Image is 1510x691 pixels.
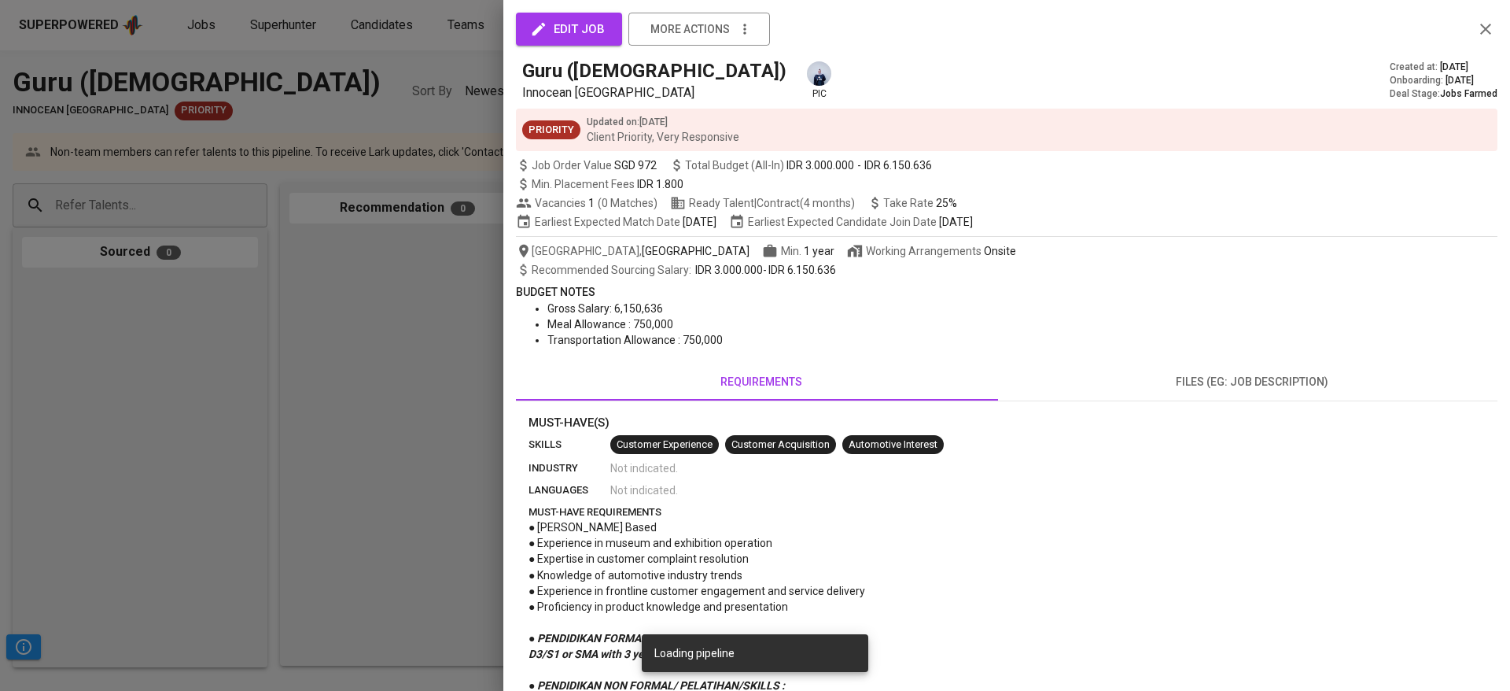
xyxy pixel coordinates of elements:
span: Not indicated . [610,482,678,498]
p: languages [528,482,610,498]
span: Min. Placement Fees [532,178,683,190]
p: industry [528,460,610,476]
img: annisa@glints.com [807,61,831,86]
span: [DATE] [939,214,973,230]
span: ● Knowledge of automotive industry trends [528,569,742,582]
span: Customer Acquisition [725,438,836,453]
div: Deal Stage : [1390,87,1497,101]
div: Onboarding : [1390,74,1497,87]
p: Budget Notes [516,284,1497,301]
span: Earliest Expected Match Date [516,214,716,230]
span: IDR 3.000.000 [786,157,854,173]
span: requirements [525,372,997,392]
span: Jobs Farmed [1440,88,1497,99]
h5: Guru ([DEMOGRAPHIC_DATA]) [522,58,786,83]
div: Loading pipeline [654,639,735,667]
span: [GEOGRAPHIC_DATA] [642,243,749,259]
span: [GEOGRAPHIC_DATA] , [516,243,749,259]
span: Vacancies ( 0 Matches ) [516,195,657,211]
span: [DATE] [1446,74,1474,87]
span: IDR 3.000.000 [695,264,763,276]
span: ● Experience in museum and exhibition operation [528,537,772,549]
span: D3/S1 or SMA with 3 years of experience in the hospitality industry. [528,648,861,660]
span: 1 [586,195,595,211]
p: skills [528,437,610,453]
span: 25% [936,197,957,209]
span: Meal Allowance : 750,000 [547,318,673,331]
span: edit job [533,19,605,39]
span: Total Budget (All-In) [669,157,932,173]
span: Working Arrangements [847,243,1016,259]
span: Automotive Interest [842,438,944,453]
div: pic [805,60,833,101]
span: IDR 1.800 [637,178,683,190]
button: more actions [628,13,770,46]
p: Updated on : [DATE] [587,115,739,129]
span: IDR 6.150.636 [864,157,932,173]
span: [DATE] [683,214,716,230]
span: 1 year [804,245,834,257]
span: Earliest Expected Candidate Join Date [729,214,973,230]
span: files (eg: job description) [1016,372,1488,392]
span: Not indicated . [610,460,678,476]
span: more actions [650,20,730,39]
span: ● Expertise in customer complaint resolution [528,552,749,565]
span: Gross Salary: 6,150,636 [547,302,663,315]
p: Must-Have(s) [528,414,1485,432]
span: Job Order Value [516,157,657,173]
span: Recommended Sourcing Salary : [532,264,694,276]
span: IDR 6.150.636 [768,264,836,276]
div: Created at : [1390,61,1497,74]
span: [DATE] [1440,61,1468,74]
span: - [857,157,861,173]
span: Transportation Allowance : 750,000 [547,334,723,346]
span: Customer Experience [610,438,719,453]
button: edit job [516,13,622,46]
div: Onsite [984,243,1016,259]
p: must-have requirements [528,504,1485,520]
span: ● Proficiency in product knowledge and presentation [528,600,788,613]
span: SGD 972 [614,157,657,173]
span: Min. [781,245,834,257]
span: ● [PERSON_NAME] Based [528,521,657,534]
span: Take Rate [883,197,957,209]
span: Innocean [GEOGRAPHIC_DATA] [522,85,694,100]
span: Priority [522,123,580,138]
span: ● PENDIDIKAN FORMAL/EDUCATION : [528,632,716,645]
span: ● Experience in frontline customer engagement and service delivery [528,585,865,597]
span: Ready Talent | Contract (4 months) [670,195,855,211]
p: Client Priority, Very Responsive [587,129,739,145]
span: - [532,262,836,278]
